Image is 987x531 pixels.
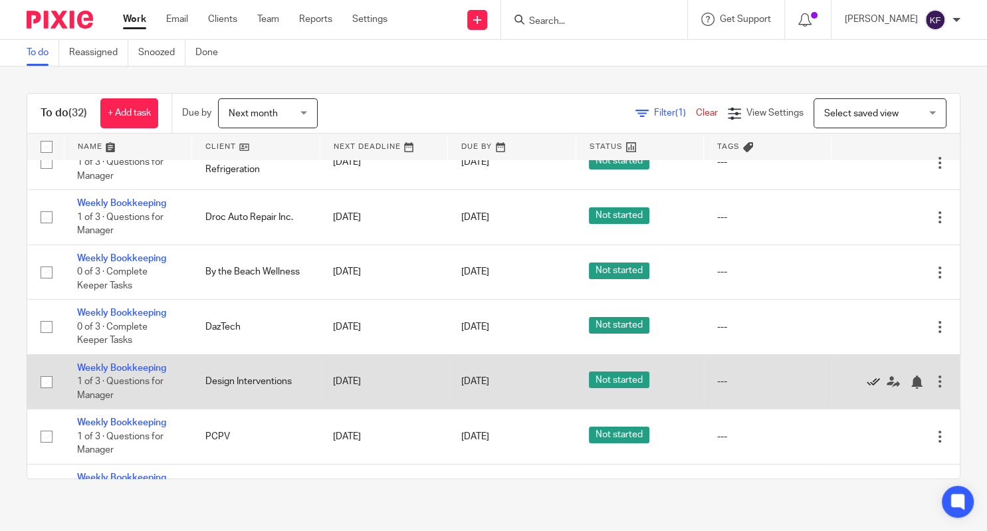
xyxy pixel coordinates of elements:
img: svg%3E [925,9,946,31]
div: --- [717,320,819,334]
span: [DATE] [461,432,489,441]
td: [DATE] [320,300,448,354]
p: [PERSON_NAME] [845,13,918,26]
span: Tags [717,143,740,150]
span: Not started [589,153,649,169]
span: Next month [229,109,278,118]
span: (32) [68,108,87,118]
span: 0 of 3 · Complete Keeper Tasks [77,267,148,290]
td: Droc Auto Repair Inc. [192,190,320,245]
div: --- [717,430,819,443]
a: Reports [299,13,332,26]
a: Settings [352,13,387,26]
span: Get Support [720,15,771,24]
a: Snoozed [138,40,185,66]
a: Weekly Bookkeeping [77,199,166,208]
span: Filter [654,108,696,118]
span: 1 of 3 · Questions for Manager [77,432,164,455]
img: Pixie [27,11,93,29]
div: --- [717,211,819,224]
a: Weekly Bookkeeping [77,473,166,482]
span: Not started [589,317,649,334]
td: [DATE] [320,409,448,464]
td: [DATE] [320,245,448,299]
span: 1 of 3 · Questions for Manager [77,377,164,400]
p: Due by [182,106,211,120]
td: [DATE] [320,135,448,189]
a: Weekly Bookkeeping [77,418,166,427]
a: + Add task [100,98,158,128]
span: [DATE] [461,213,489,222]
a: Mark as done [867,375,887,388]
span: (1) [675,108,686,118]
a: Work [123,13,146,26]
span: Not started [589,372,649,388]
a: Email [166,13,188,26]
td: PCPV [192,409,320,464]
h1: To do [41,106,87,120]
span: [DATE] [461,267,489,276]
span: View Settings [746,108,804,118]
a: To do [27,40,59,66]
a: Done [195,40,228,66]
td: DazTech [192,300,320,354]
input: Search [528,16,647,28]
div: --- [717,265,819,278]
td: [DATE] [320,354,448,409]
td: Pro-Tech Inspections [192,464,320,518]
span: [DATE] [461,158,489,167]
a: Reassigned [69,40,128,66]
span: 0 of 3 · Complete Keeper Tasks [77,322,148,346]
span: Not started [589,207,649,224]
a: Weekly Bookkeeping [77,308,166,318]
a: Clients [208,13,237,26]
td: Design Interventions [192,354,320,409]
span: Not started [589,263,649,279]
a: Weekly Bookkeeping [77,254,166,263]
span: Not started [589,427,649,443]
a: Team [257,13,279,26]
div: --- [717,156,819,169]
td: [DATE] [320,190,448,245]
a: Weekly Bookkeeping [77,364,166,373]
span: Select saved view [824,109,899,118]
span: 1 of 3 · Questions for Manager [77,213,164,236]
div: --- [717,375,819,388]
td: By the Beach Wellness [192,245,320,299]
span: [DATE] [461,322,489,332]
td: [DATE] [320,464,448,518]
td: [PERSON_NAME] Refrigeration [192,135,320,189]
span: [DATE] [461,377,489,386]
a: Clear [696,108,718,118]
